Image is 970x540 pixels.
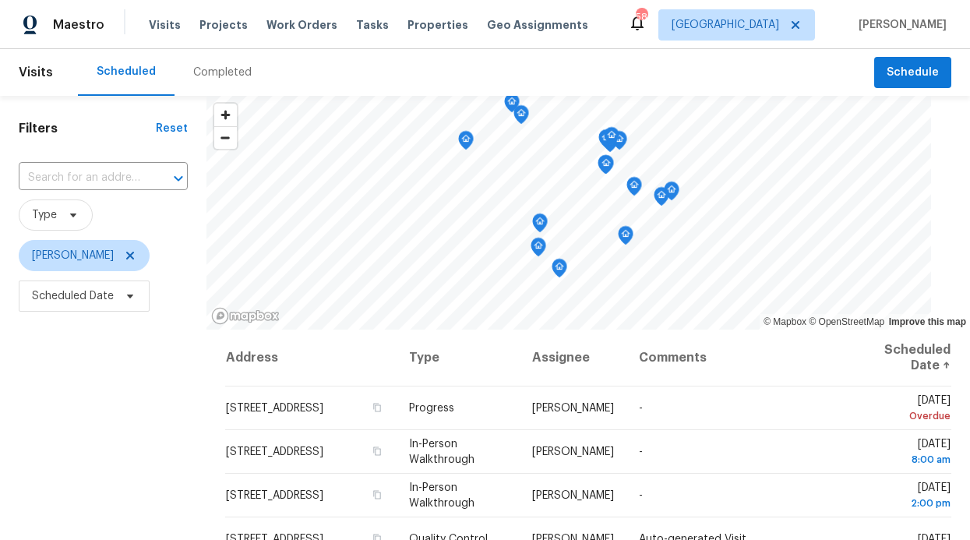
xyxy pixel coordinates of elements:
[168,168,189,189] button: Open
[531,238,546,262] div: Map marker
[532,214,548,238] div: Map marker
[199,17,248,33] span: Projects
[214,126,237,149] button: Zoom out
[845,330,951,386] th: Scheduled Date ↑
[639,490,643,501] span: -
[19,166,144,190] input: Search for an address...
[672,17,779,33] span: [GEOGRAPHIC_DATA]
[370,488,384,502] button: Copy Address
[407,17,468,33] span: Properties
[626,330,845,386] th: Comments
[532,446,614,457] span: [PERSON_NAME]
[32,207,57,223] span: Type
[612,131,627,155] div: Map marker
[532,490,614,501] span: [PERSON_NAME]
[226,490,323,501] span: [STREET_ADDRESS]
[409,403,454,414] span: Progress
[409,439,474,465] span: In-Person Walkthrough
[156,121,188,136] div: Reset
[266,17,337,33] span: Work Orders
[149,17,181,33] span: Visits
[513,105,529,129] div: Map marker
[370,444,384,458] button: Copy Address
[397,330,520,386] th: Type
[857,452,951,468] div: 8:00 am
[19,121,156,136] h1: Filters
[53,17,104,33] span: Maestro
[214,127,237,149] span: Zoom out
[636,9,647,25] div: 58
[852,17,947,33] span: [PERSON_NAME]
[857,482,951,511] span: [DATE]
[409,482,474,509] span: In-Person Walkthrough
[874,57,951,89] button: Schedule
[97,64,156,79] div: Scheduled
[206,96,931,330] canvas: Map
[857,496,951,511] div: 2:00 pm
[604,127,619,151] div: Map marker
[532,403,614,414] span: [PERSON_NAME]
[857,408,951,424] div: Overdue
[225,330,397,386] th: Address
[887,63,939,83] span: Schedule
[226,403,323,414] span: [STREET_ADDRESS]
[809,316,884,327] a: OpenStreetMap
[487,17,588,33] span: Geo Assignments
[857,395,951,424] span: [DATE]
[598,155,613,179] div: Map marker
[618,226,633,250] div: Map marker
[504,94,520,118] div: Map marker
[458,131,474,155] div: Map marker
[370,401,384,415] button: Copy Address
[626,177,642,201] div: Map marker
[19,55,53,90] span: Visits
[32,288,114,304] span: Scheduled Date
[32,248,114,263] span: [PERSON_NAME]
[598,155,614,179] div: Map marker
[654,187,669,211] div: Map marker
[356,19,389,30] span: Tasks
[664,182,679,206] div: Map marker
[889,316,966,327] a: Improve this map
[857,439,951,468] span: [DATE]
[193,65,252,80] div: Completed
[552,259,567,283] div: Map marker
[764,316,806,327] a: Mapbox
[211,307,280,325] a: Mapbox homepage
[639,403,643,414] span: -
[214,104,237,126] button: Zoom in
[520,330,626,386] th: Assignee
[226,446,323,457] span: [STREET_ADDRESS]
[598,129,614,154] div: Map marker
[639,446,643,457] span: -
